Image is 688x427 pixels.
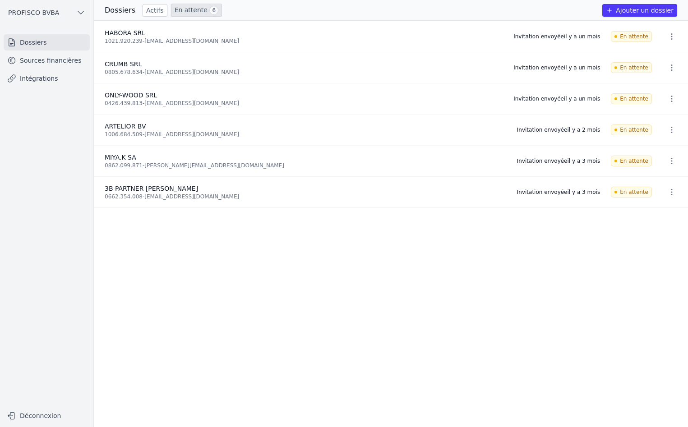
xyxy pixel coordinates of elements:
[171,4,222,17] a: En attente 6
[105,131,506,138] div: 1006.684.509 - [EMAIL_ADDRESS][DOMAIN_NAME]
[611,124,652,135] span: En attente
[513,95,600,102] div: Invitation envoyée il y a un mois
[105,69,503,76] div: 0805.678.634 - [EMAIL_ADDRESS][DOMAIN_NAME]
[4,52,90,69] a: Sources financières
[611,62,652,73] span: En attente
[602,4,677,17] button: Ajouter un dossier
[105,60,142,68] span: CRUMB SRL
[209,6,218,15] span: 6
[517,157,600,165] div: Invitation envoyée il y a 3 mois
[611,93,652,104] span: En attente
[105,29,145,37] span: HABORA SRL
[105,92,157,99] span: ONLY-WOOD SRL
[611,31,652,42] span: En attente
[513,33,600,40] div: Invitation envoyée il y a un mois
[143,4,167,17] a: Actifs
[105,193,506,200] div: 0662.354.008 - [EMAIL_ADDRESS][DOMAIN_NAME]
[513,64,600,71] div: Invitation envoyée il y a un mois
[517,188,600,196] div: Invitation envoyée il y a 3 mois
[105,5,135,16] h3: Dossiers
[105,154,136,161] span: MIYA.K SA
[4,409,90,423] button: Déconnexion
[105,123,146,130] span: ARTELIOR BV
[8,8,59,17] span: PROFISCO BVBA
[105,37,503,45] div: 1021.920.239 - [EMAIL_ADDRESS][DOMAIN_NAME]
[4,34,90,51] a: Dossiers
[4,5,90,20] button: PROFISCO BVBA
[105,100,503,107] div: 0426.439.813 - [EMAIL_ADDRESS][DOMAIN_NAME]
[517,126,600,133] div: Invitation envoyée il y a 2 mois
[105,185,198,192] span: 3B PARTNER [PERSON_NAME]
[611,187,652,197] span: En attente
[611,156,652,166] span: En attente
[4,70,90,87] a: Intégrations
[105,162,506,169] div: 0862.099.871 - [PERSON_NAME][EMAIL_ADDRESS][DOMAIN_NAME]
